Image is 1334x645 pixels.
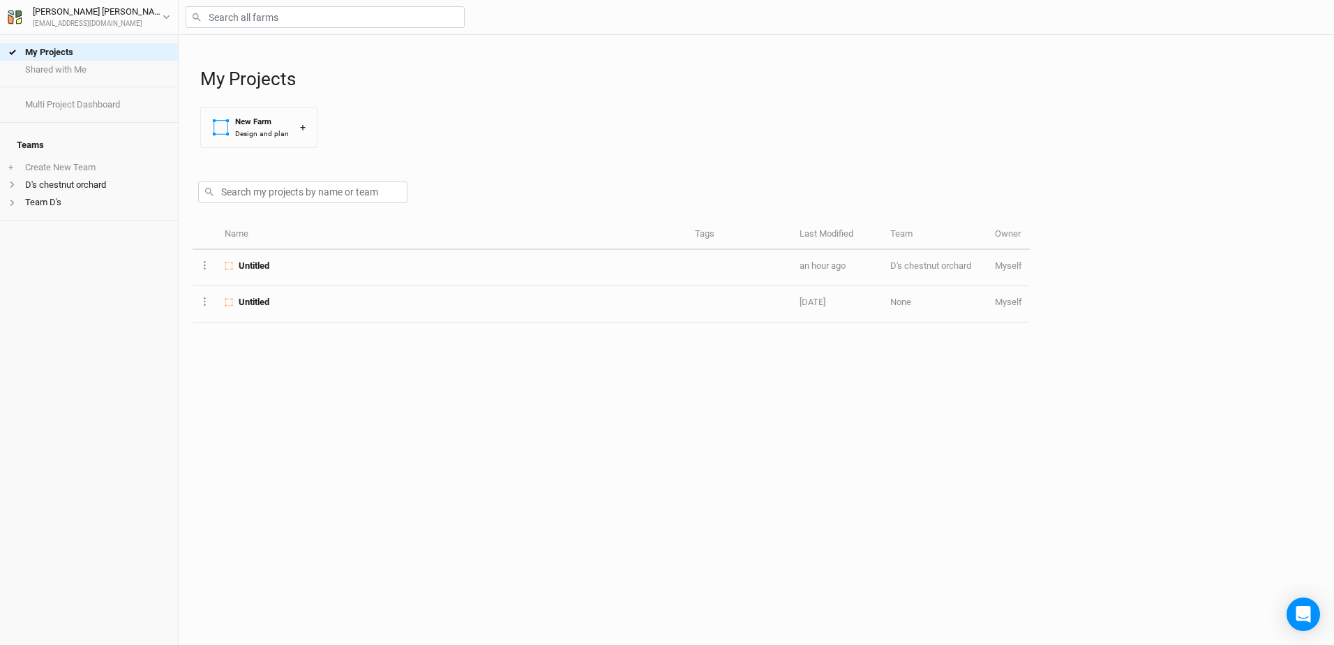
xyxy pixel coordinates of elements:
div: [EMAIL_ADDRESS][DOMAIN_NAME] [33,19,163,29]
input: Search my projects by name or team [198,181,407,203]
span: Untitled [239,260,269,272]
div: Design and plan [235,128,289,139]
span: Aug 22, 2025 2:34 PM [800,260,846,271]
div: Open Intercom Messenger [1287,598,1320,631]
div: + [300,120,306,135]
button: New FarmDesign and plan+ [200,107,317,148]
th: Tags [687,220,792,250]
span: scstlutz@gmail.com [995,260,1022,271]
div: New Farm [235,116,289,128]
th: Team [883,220,987,250]
span: Aug 12, 2025 3:34 PM [800,297,825,307]
span: Untitled [239,296,269,309]
div: [PERSON_NAME] [PERSON_NAME] [33,5,163,19]
h4: Teams [8,131,170,159]
h1: My Projects [200,68,1320,90]
th: Owner [987,220,1030,250]
td: None [883,286,987,322]
th: Last Modified [792,220,883,250]
button: [PERSON_NAME] [PERSON_NAME][EMAIL_ADDRESS][DOMAIN_NAME] [7,4,171,29]
span: scstlutz@gmail.com [995,297,1022,307]
input: Search all farms [186,6,465,28]
th: Name [217,220,687,250]
td: D's chestnut orchard [883,250,987,286]
span: + [8,162,13,173]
